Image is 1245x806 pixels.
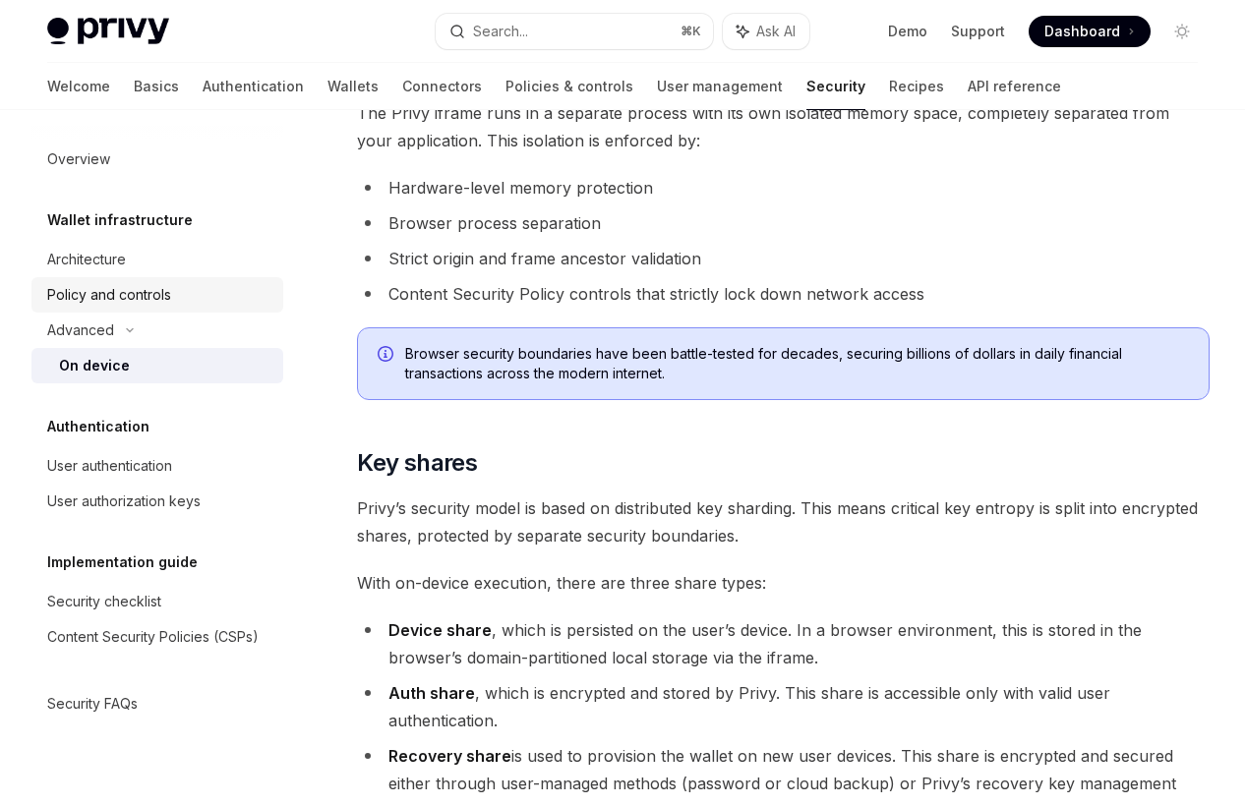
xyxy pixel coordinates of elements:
a: Content Security Policies (CSPs) [31,619,283,655]
button: Search...⌘K [436,14,712,49]
h5: Implementation guide [47,550,198,574]
li: , which is persisted on the user’s device. In a browser environment, this is stored in the browse... [357,616,1210,671]
button: Toggle dark mode [1166,16,1198,47]
a: User authorization keys [31,484,283,519]
a: Security FAQs [31,686,283,721]
div: Policy and controls [47,283,171,307]
a: Security checklist [31,584,283,619]
a: Security [806,63,865,110]
span: Browser security boundaries have been battle-tested for decades, securing billions of dollars in ... [405,344,1189,383]
a: Authentication [203,63,304,110]
div: On device [59,354,130,377]
a: Wallets [327,63,379,110]
li: , which is encrypted and stored by Privy. This share is accessible only with valid user authentic... [357,679,1210,734]
span: ⌘ K [681,24,701,39]
a: Policy and controls [31,277,283,313]
div: User authorization keys [47,489,201,513]
a: Dashboard [1029,16,1151,47]
div: Content Security Policies (CSPs) [47,625,259,649]
a: Basics [134,63,179,110]
a: Recipes [889,63,944,110]
a: On device [31,348,283,383]
div: Overview [47,147,110,171]
div: Security FAQs [47,692,138,716]
span: Key shares [357,447,477,479]
span: Privy’s security model is based on distributed key sharding. This means critical key entropy is s... [357,494,1210,549]
li: Content Security Policy controls that strictly lock down network access [357,280,1210,308]
span: The Privy iframe runs in a separate process with its own isolated memory space, completely separa... [357,99,1210,154]
span: Dashboard [1044,22,1120,41]
a: Architecture [31,242,283,277]
strong: Device share [388,620,492,640]
div: Search... [473,20,528,43]
a: User management [657,63,783,110]
a: Support [951,22,1005,41]
li: Strict origin and frame ancestor validation [357,245,1210,272]
h5: Authentication [47,415,149,438]
div: Architecture [47,248,126,271]
div: Security checklist [47,590,161,613]
span: With on-device execution, there are three share types: [357,569,1210,597]
div: Advanced [47,318,114,342]
a: Connectors [402,63,482,110]
strong: Auth share [388,683,475,703]
a: API reference [968,63,1061,110]
strong: Recovery share [388,746,511,766]
h5: Wallet infrastructure [47,208,193,232]
a: Demo [888,22,927,41]
button: Ask AI [723,14,809,49]
a: Policies & controls [505,63,633,110]
svg: Info [378,346,397,366]
span: Ask AI [756,22,796,41]
div: User authentication [47,454,172,478]
a: Overview [31,142,283,177]
img: light logo [47,18,169,45]
li: Browser process separation [357,209,1210,237]
a: Welcome [47,63,110,110]
a: User authentication [31,448,283,484]
li: Hardware-level memory protection [357,174,1210,201]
